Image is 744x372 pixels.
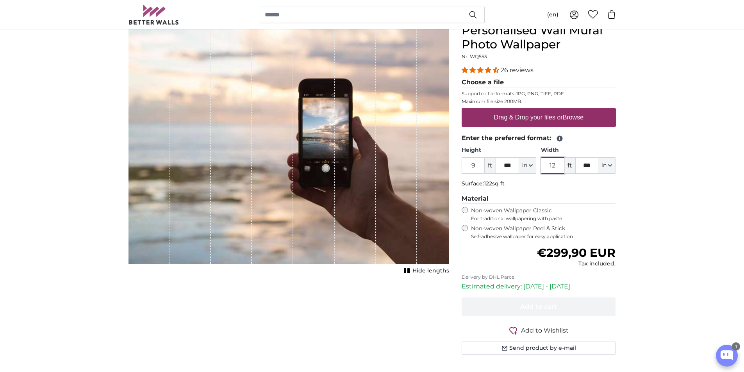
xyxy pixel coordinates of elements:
p: Delivery by DHL Parcel [462,274,616,280]
span: €299,90 EUR [537,246,616,260]
button: in [519,157,536,174]
button: in [598,157,616,174]
button: Add to Wishlist [462,326,616,335]
p: Maximum file size 200MB. [462,98,616,105]
label: Height [462,146,536,154]
span: For traditional wallpapering with paste [471,215,616,222]
span: Add to cart [520,303,557,310]
span: Add to Wishlist [521,326,569,335]
span: 4.54 stars [462,66,501,74]
div: Tax included. [537,260,616,268]
div: 1 [732,342,740,351]
legend: Material [462,194,616,204]
p: Surface: [462,180,616,188]
button: Send product by e-mail [462,342,616,355]
span: ft [564,157,575,174]
button: Open chatbox [716,345,738,367]
p: Supported file formats JPG, PNG, TIFF, PDF [462,91,616,97]
img: Betterwalls [128,5,179,25]
span: ft [485,157,496,174]
div: 1 of 1 [128,23,449,276]
label: Non-woven Wallpaper Classic [471,207,616,222]
span: 26 reviews [501,66,533,74]
span: Nr. WQ553 [462,53,487,59]
button: Add to cart [462,297,616,316]
button: Hide lengths [401,265,449,276]
label: Width [541,146,616,154]
p: Estimated delivery: [DATE] - [DATE] [462,282,616,291]
label: Drag & Drop your files or [491,110,586,125]
span: in [522,162,527,169]
legend: Enter the preferred format: [462,133,616,143]
label: Non-woven Wallpaper Peel & Stick [471,225,616,240]
span: Hide lengths [412,267,449,275]
span: Self-adhesive wallpaper for easy application [471,233,616,240]
h1: Personalised Wall Mural Photo Wallpaper [462,23,616,52]
legend: Choose a file [462,78,616,87]
span: in [601,162,607,169]
button: (en) [541,8,565,22]
span: 122sq ft [484,180,505,187]
u: Browse [563,114,583,121]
